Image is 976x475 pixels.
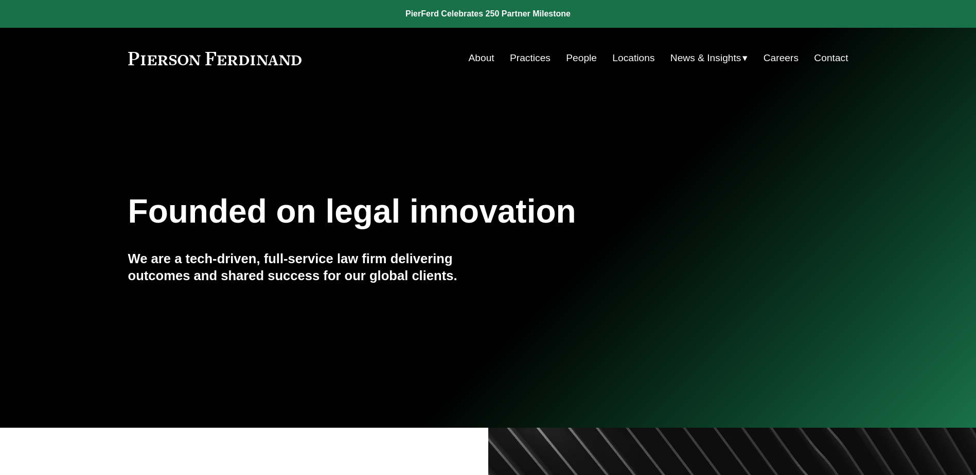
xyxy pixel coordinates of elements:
a: About [469,48,494,68]
h1: Founded on legal innovation [128,193,729,230]
span: News & Insights [670,49,741,67]
a: Contact [814,48,848,68]
a: Careers [764,48,798,68]
h4: We are a tech-driven, full-service law firm delivering outcomes and shared success for our global... [128,250,488,284]
a: Locations [612,48,654,68]
a: folder dropdown [670,48,748,68]
a: Practices [510,48,551,68]
a: People [566,48,597,68]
